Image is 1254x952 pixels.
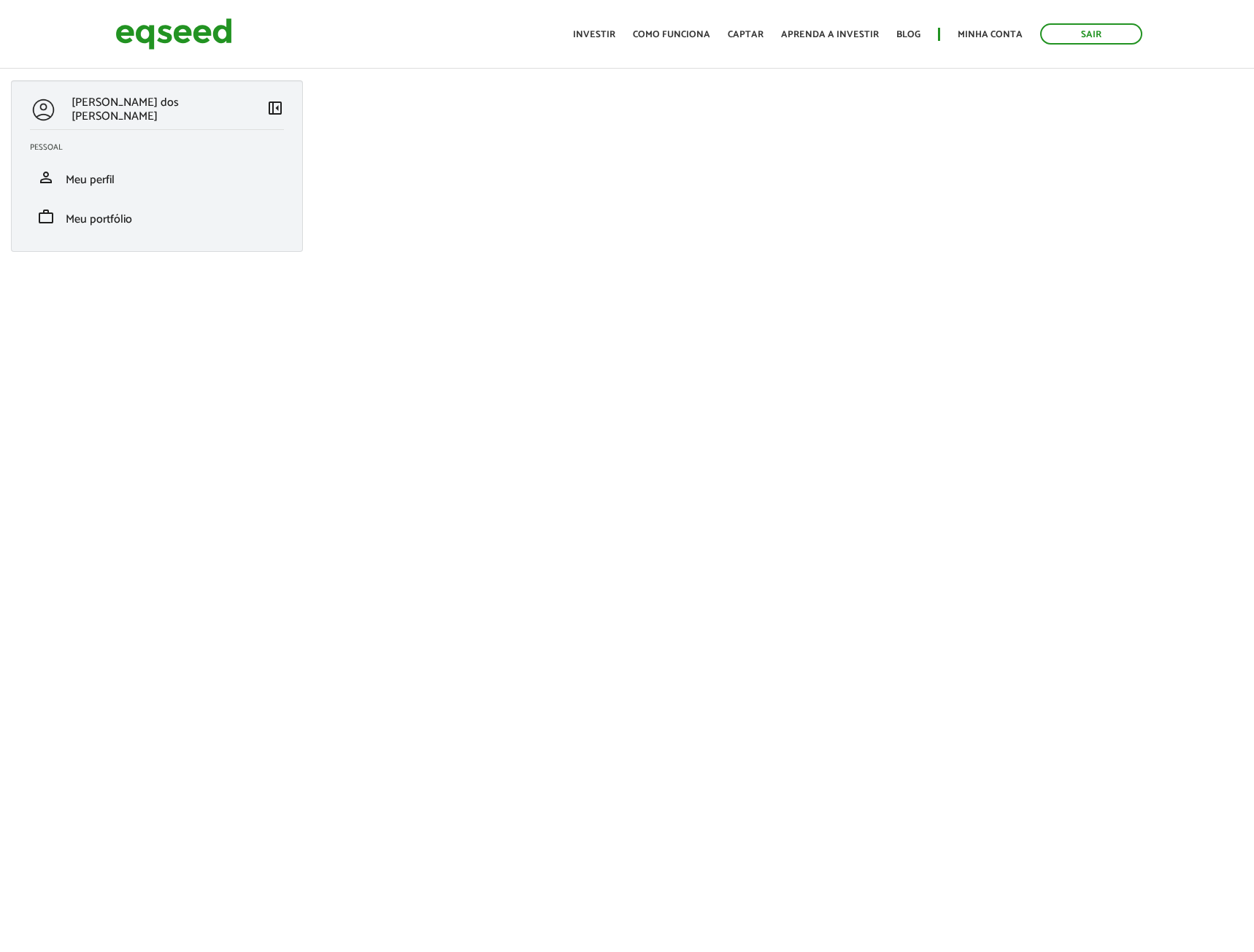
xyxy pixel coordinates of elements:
a: Minha conta [958,30,1023,39]
a: Captar [728,30,763,39]
p: [PERSON_NAME] dos [PERSON_NAME] [72,96,266,123]
a: workMeu portfólio [30,208,284,226]
li: Meu perfil [19,158,295,197]
img: EqSeed [115,15,232,53]
span: left_panel_close [266,99,284,117]
span: Meu perfil [66,170,115,190]
h2: Pessoal [30,143,295,152]
a: Aprenda a investir [781,30,879,39]
a: personMeu perfil [30,169,284,186]
li: Meu portfólio [19,197,295,237]
a: Sair [1040,23,1142,45]
span: Meu portfólio [66,210,132,229]
a: Como funciona [633,30,710,39]
span: person [37,169,55,186]
a: Investir [573,30,615,39]
a: Colapsar menu [266,99,284,120]
a: Blog [896,30,920,39]
span: work [37,208,55,226]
